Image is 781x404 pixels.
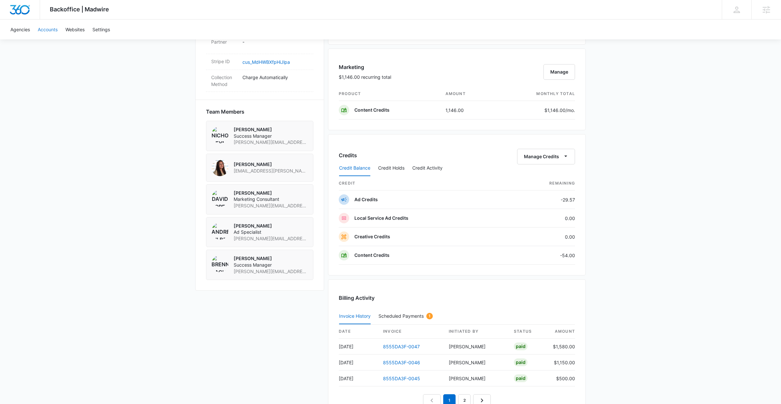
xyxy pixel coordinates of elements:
[7,20,34,39] a: Agencies
[234,255,308,262] p: [PERSON_NAME]
[339,87,440,101] th: product
[339,325,378,339] th: date
[383,344,420,349] a: 8555DA3F-0047
[234,161,308,168] p: [PERSON_NAME]
[339,294,575,302] h3: Billing Activity
[206,35,313,54] div: Partner-
[378,313,433,319] div: Scheduled Payments
[548,325,575,339] th: amount
[354,252,390,258] p: Content Credits
[89,20,114,39] a: Settings
[354,215,408,221] p: Local Service Ad Credits
[206,108,244,116] span: Team Members
[234,168,308,174] span: [EMAIL_ADDRESS][PERSON_NAME][DOMAIN_NAME]
[339,151,357,159] h3: Credits
[543,64,575,80] button: Manage
[339,339,378,355] td: [DATE]
[234,229,308,235] span: Ad Specialist
[339,160,370,176] button: Credit Balance
[496,87,575,101] th: monthly total
[234,196,308,202] span: Marketing Consultant
[354,233,390,240] p: Creative Credits
[517,149,575,164] button: Manage Credits
[234,268,308,275] span: [PERSON_NAME][EMAIL_ADDRESS][PERSON_NAME][DOMAIN_NAME]
[548,339,575,355] td: $1,580.00
[242,59,290,65] a: cus_MdHWBXfpHiJlpa
[34,20,62,39] a: Accounts
[444,355,509,370] td: [PERSON_NAME]
[440,101,496,119] td: 1,146.00
[234,139,308,146] span: [PERSON_NAME][EMAIL_ADDRESS][PERSON_NAME][DOMAIN_NAME]
[234,262,308,268] span: Success Manager
[212,223,228,240] img: Andrew Gilbert
[354,107,390,113] p: Content Credits
[234,235,308,242] span: [PERSON_NAME][EMAIL_ADDRESS][PERSON_NAME][DOMAIN_NAME]
[234,126,308,133] p: [PERSON_NAME]
[412,160,443,176] button: Credit Activity
[444,325,509,339] th: Initiated By
[211,74,237,88] dt: Collection Method
[506,190,575,209] td: -29.57
[383,376,420,381] a: 8555DA3F-0045
[514,342,528,350] div: Paid
[378,160,404,176] button: Credit Holds
[339,176,506,190] th: credit
[548,370,575,386] td: $500.00
[212,255,228,272] img: Brennan Rachman
[440,87,496,101] th: amount
[544,107,575,114] p: $1,146.00
[211,58,237,65] dt: Stripe ID
[234,223,308,229] p: [PERSON_NAME]
[506,176,575,190] th: Remaining
[339,74,391,80] p: $1,146.00 recurring total
[206,70,313,92] div: Collection MethodCharge Automatically
[383,360,420,365] a: 8555DA3F-0046
[378,325,444,339] th: invoice
[242,38,308,45] p: -
[566,107,575,113] span: /mo.
[444,339,509,355] td: [PERSON_NAME]
[339,355,378,370] td: [DATE]
[212,190,228,207] img: David Korecki
[50,6,109,13] span: Backoffice | Madwire
[211,38,237,45] dt: Partner
[444,370,509,386] td: [PERSON_NAME]
[506,209,575,228] td: 0.00
[514,358,528,366] div: Paid
[62,20,89,39] a: Websites
[234,190,308,196] p: [PERSON_NAME]
[339,370,378,386] td: [DATE]
[514,374,528,382] div: Paid
[242,74,308,81] p: Charge Automatically
[426,313,433,319] div: 1 items
[506,228,575,246] td: 0.00
[212,126,228,143] img: Nicholas Geymann
[339,309,371,324] button: Invoice History
[339,63,391,71] h3: Marketing
[234,133,308,139] span: Success Manager
[206,54,313,70] div: Stripe IDcus_MdHWBXfpHiJlpa
[354,196,378,203] p: Ad Credits
[548,355,575,370] td: $1,150.00
[212,159,228,176] img: Audriana Talamantes
[234,202,308,209] span: [PERSON_NAME][EMAIL_ADDRESS][PERSON_NAME][DOMAIN_NAME]
[506,246,575,265] td: -54.00
[509,325,548,339] th: status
